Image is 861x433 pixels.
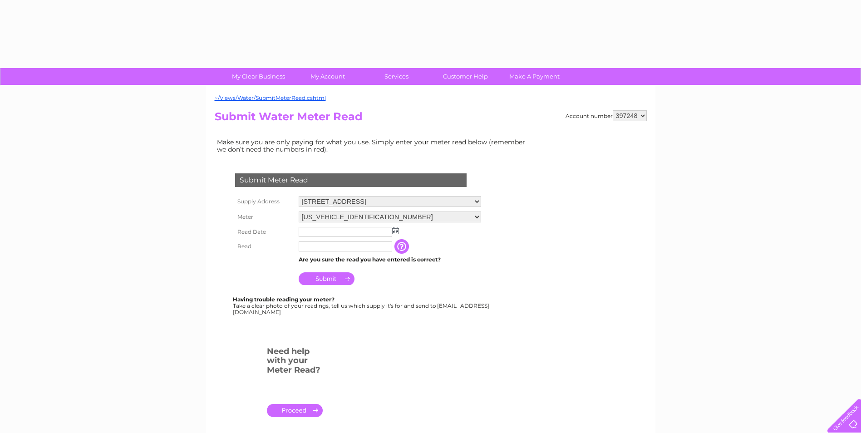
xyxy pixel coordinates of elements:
[267,345,323,379] h3: Need help with your Meter Read?
[233,209,296,225] th: Meter
[233,194,296,209] th: Supply Address
[392,227,399,234] img: ...
[215,94,326,101] a: ~/Views/Water/SubmitMeterRead.cshtml
[497,68,572,85] a: Make A Payment
[267,404,323,417] a: .
[566,110,647,121] div: Account number
[299,272,354,285] input: Submit
[233,296,335,303] b: Having trouble reading your meter?
[233,239,296,254] th: Read
[235,173,467,187] div: Submit Meter Read
[215,136,532,155] td: Make sure you are only paying for what you use. Simply enter your meter read below (remember we d...
[221,68,296,85] a: My Clear Business
[290,68,365,85] a: My Account
[233,296,491,315] div: Take a clear photo of your readings, tell us which supply it's for and send to [EMAIL_ADDRESS][DO...
[233,225,296,239] th: Read Date
[359,68,434,85] a: Services
[428,68,503,85] a: Customer Help
[296,254,483,266] td: Are you sure the read you have entered is correct?
[394,239,411,254] input: Information
[215,110,647,128] h2: Submit Water Meter Read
